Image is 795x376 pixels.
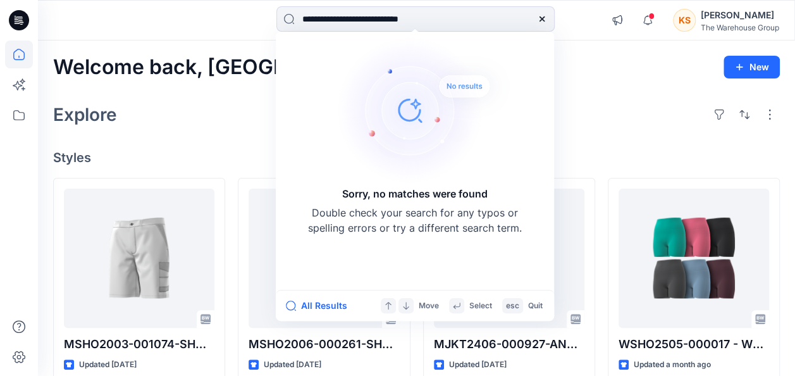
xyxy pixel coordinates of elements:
[307,205,522,235] p: Double check your search for any typos or spelling errors or try a different search term.
[528,299,543,313] p: Quit
[506,299,519,313] p: esc
[53,56,420,79] h2: Welcome back, [GEOGRAPHIC_DATA]
[64,189,214,328] a: MSHO2003-001074-SHORT RVT UTILITY PS
[701,8,779,23] div: [PERSON_NAME]
[619,335,769,353] p: WSHO2505-000017 - WSHO AI PKT 4%22 BIKE SHORT Nett
[619,189,769,328] a: WSHO2505-000017 - WSHO AI PKT 4%22 BIKE SHORT Nett
[419,299,439,313] p: Move
[701,23,779,32] div: The Warehouse Group
[249,189,399,328] a: MSHO2006-000261-SHORT HHM EW KNIT S-6XL
[336,34,514,186] img: Sorry, no matches were found
[469,299,492,313] p: Select
[286,298,355,313] button: All Results
[673,9,696,32] div: KS
[53,104,117,125] h2: Explore
[53,150,780,165] h4: Styles
[634,358,711,372] p: Updated a month ago
[264,358,321,372] p: Updated [DATE]
[449,358,507,372] p: Updated [DATE]
[434,335,584,353] p: MJKT2406-000927-ANORAK BC BONDED FLC JCKT
[79,358,137,372] p: Updated [DATE]
[342,186,488,201] h5: Sorry, no matches were found
[64,335,214,353] p: MSHO2003-001074-SHORT RVT UTILITY PS
[724,56,780,78] button: New
[249,335,399,353] p: MSHO2006-000261-SHORT HHM EW KNIT S-6XL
